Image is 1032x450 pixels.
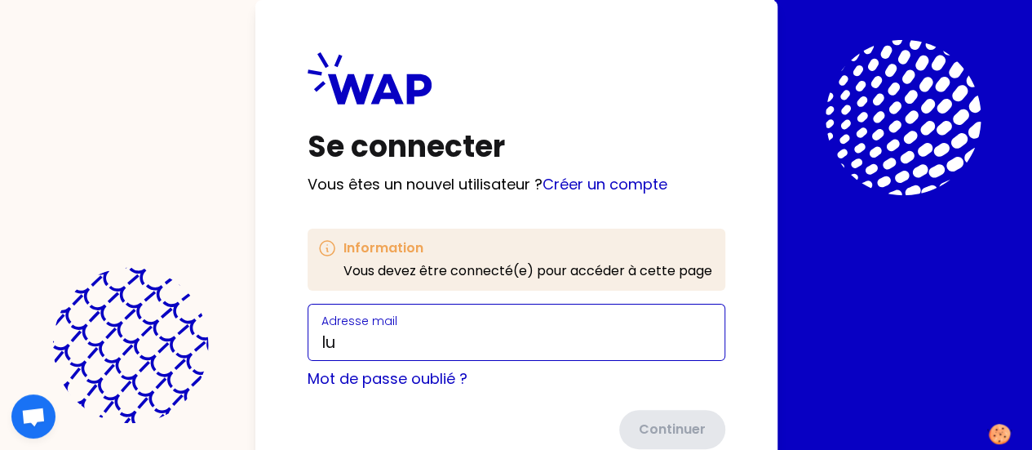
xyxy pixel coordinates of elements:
h1: Se connecter [308,131,725,163]
p: Vous êtes un nouvel utilisateur ? [308,173,725,196]
h3: Information [343,238,712,258]
div: Ouvrir le chat [11,394,55,439]
a: Mot de passe oublié ? [308,368,467,389]
p: Vous devez être connecté(e) pour accéder à cette page [343,261,712,281]
button: Continuer [619,410,725,449]
a: Créer un compte [543,174,667,194]
label: Adresse mail [321,313,397,329]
